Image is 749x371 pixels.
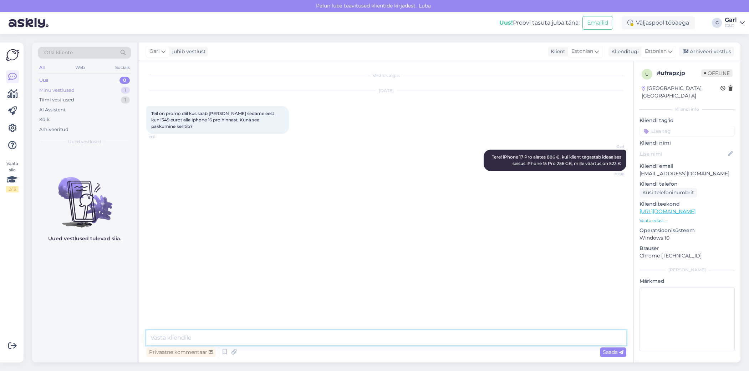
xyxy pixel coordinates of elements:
[114,63,131,72] div: Socials
[146,72,626,79] div: Vestlus algas
[32,164,137,229] img: No chats
[597,144,624,149] span: Garl
[640,126,735,136] input: Lisa tag
[712,18,722,28] div: G
[146,87,626,94] div: [DATE]
[6,186,19,192] div: 2 / 3
[6,48,19,62] img: Askly Logo
[640,208,695,215] a: [URL][DOMAIN_NAME]
[640,245,735,252] p: Brauser
[640,227,735,234] p: Operatsioonisüsteem
[640,170,735,177] p: [EMAIL_ADDRESS][DOMAIN_NAME]
[48,235,121,242] p: Uued vestlused tulevad siia.
[640,139,735,147] p: Kliendi nimi
[640,234,735,242] p: Windows 10
[640,217,735,224] p: Vaata edasi ...
[151,111,275,129] span: Teil on promo diil kus saab [PERSON_NAME] sedame eest kuni 349 eurot alla Iphone 16 pro hinnast. ...
[725,23,737,29] div: C&C
[645,71,649,77] span: u
[39,116,50,123] div: Kõik
[701,69,733,77] span: Offline
[640,106,735,112] div: Kliendi info
[640,200,735,208] p: Klienditeekond
[640,180,735,188] p: Kliendi telefon
[119,77,130,84] div: 0
[39,106,66,114] div: AI Assistent
[640,252,735,260] p: Chrome [TECHNICAL_ID]
[149,47,160,55] span: Garl
[603,349,623,355] span: Saada
[640,267,735,273] div: [PERSON_NAME]
[725,17,745,29] a: GarlC&C
[148,134,175,140] span: 19:11
[146,347,216,357] div: Privaatne kommentaar
[39,126,68,133] div: Arhiveeritud
[39,77,49,84] div: Uus
[68,139,101,145] span: Uued vestlused
[39,96,74,104] div: Tiimi vestlused
[548,48,565,55] div: Klient
[492,154,622,166] span: Tere! iPhone 17 Pro alates 886 €, kui klient tagastab ideaalses seisus iPhone 15 Pro 256 GB, mill...
[642,85,720,100] div: [GEOGRAPHIC_DATA], [GEOGRAPHIC_DATA]
[38,63,46,72] div: All
[44,49,73,56] span: Otsi kliente
[640,117,735,124] p: Kliendi tag'id
[6,160,19,192] div: Vaata siia
[622,16,695,29] div: Väljaspool tööaega
[499,19,580,27] div: Proovi tasuta juba täna:
[597,171,624,177] span: 20:08
[121,87,130,94] div: 1
[582,16,613,30] button: Emailid
[725,17,737,23] div: Garl
[39,87,75,94] div: Minu vestlused
[679,47,734,56] div: Arhiveeri vestlus
[645,47,667,55] span: Estonian
[640,277,735,285] p: Märkmed
[657,69,701,77] div: # ufrapzjp
[417,2,433,9] span: Luba
[608,48,639,55] div: Klienditugi
[169,48,206,55] div: juhib vestlust
[499,19,513,26] b: Uus!
[640,188,697,197] div: Küsi telefoninumbrit
[571,47,593,55] span: Estonian
[640,162,735,170] p: Kliendi email
[121,96,130,104] div: 1
[74,63,86,72] div: Web
[640,150,727,158] input: Lisa nimi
